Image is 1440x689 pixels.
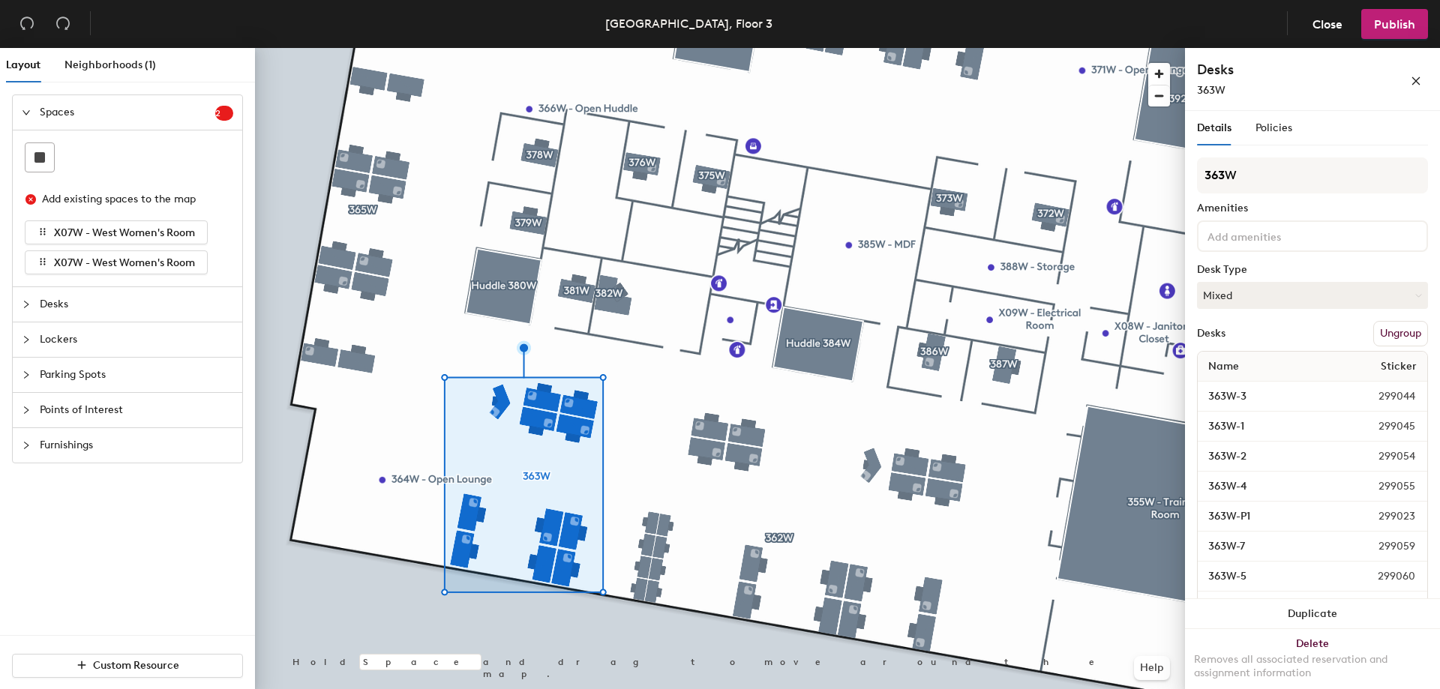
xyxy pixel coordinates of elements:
[1201,353,1246,380] span: Name
[1197,60,1362,79] h4: Desks
[1201,506,1342,527] input: Unnamed desk
[1255,121,1292,134] span: Policies
[1185,599,1440,629] button: Duplicate
[22,335,31,344] span: collapsed
[40,428,233,463] span: Furnishings
[1201,566,1342,587] input: Unnamed desk
[93,659,179,672] span: Custom Resource
[22,300,31,309] span: collapsed
[1197,328,1225,340] div: Desks
[1342,418,1424,435] span: 299045
[40,95,215,130] span: Spaces
[1361,9,1428,39] button: Publish
[1201,386,1342,407] input: Unnamed desk
[22,370,31,379] span: collapsed
[1134,656,1170,680] button: Help
[1197,202,1428,214] div: Amenities
[25,194,36,205] span: close-circle
[1342,448,1424,465] span: 299054
[54,256,195,269] span: X07W - West Women's Room
[1194,653,1431,680] div: Removes all associated reservation and assignment information
[64,58,156,71] span: Neighborhoods (1)
[1342,568,1424,585] span: 299060
[215,106,233,121] sup: 2
[1342,538,1424,555] span: 299059
[1197,264,1428,276] div: Desk Type
[54,226,195,239] span: X07W - West Women's Room
[40,322,233,357] span: Lockers
[12,654,243,678] button: Custom Resource
[22,441,31,450] span: collapsed
[1373,353,1424,380] span: Sticker
[1342,478,1424,495] span: 299055
[22,406,31,415] span: collapsed
[1201,596,1342,617] input: Unnamed desk
[1197,121,1231,134] span: Details
[1197,282,1428,309] button: Mixed
[1411,76,1421,86] span: close
[1300,9,1355,39] button: Close
[1204,226,1339,244] input: Add amenities
[1342,508,1424,525] span: 299023
[1342,388,1424,405] span: 299044
[1201,476,1342,497] input: Unnamed desk
[1201,536,1342,557] input: Unnamed desk
[605,14,772,33] div: [GEOGRAPHIC_DATA], Floor 3
[25,250,208,274] button: X07W - West Women's Room
[1373,321,1428,346] button: Ungroup
[25,220,208,244] button: X07W - West Women's Room
[19,16,34,31] span: undo
[1201,446,1342,467] input: Unnamed desk
[6,58,40,71] span: Layout
[1201,416,1342,437] input: Unnamed desk
[1342,598,1424,615] span: 299058
[22,108,31,117] span: expanded
[40,287,233,322] span: Desks
[1374,17,1415,31] span: Publish
[42,191,220,208] div: Add existing spaces to the map
[215,108,233,118] span: 2
[40,393,233,427] span: Points of Interest
[1312,17,1342,31] span: Close
[1197,84,1225,97] span: 363W
[12,9,42,39] button: Undo (⌘ + Z)
[40,358,233,392] span: Parking Spots
[48,9,78,39] button: Redo (⌘ + ⇧ + Z)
